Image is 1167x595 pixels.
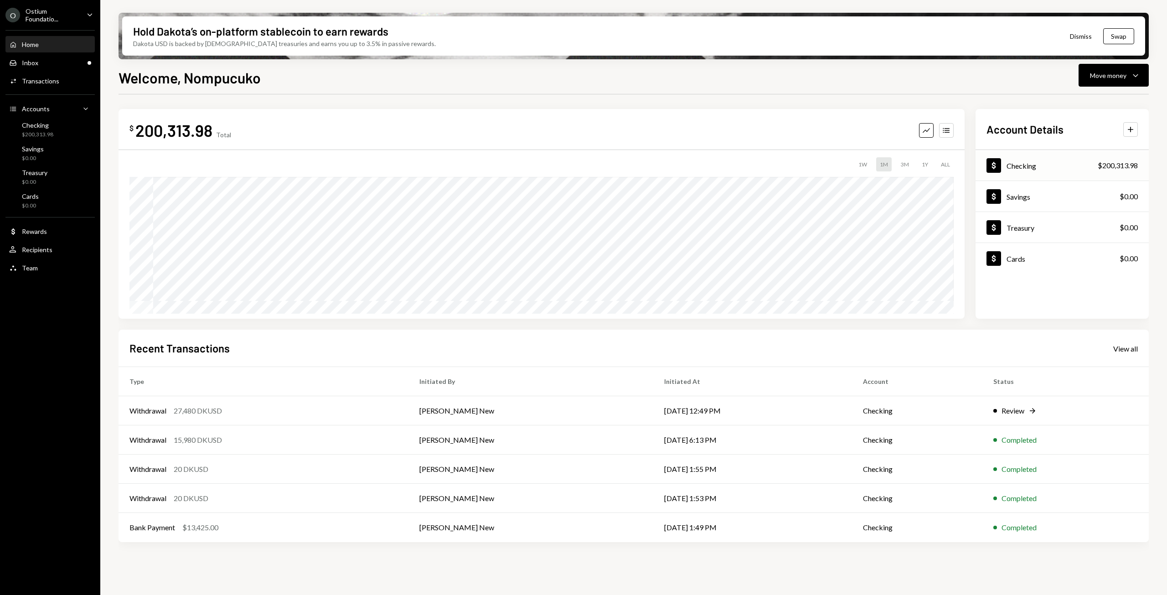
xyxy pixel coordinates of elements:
div: Treasury [22,169,47,176]
div: 27,480 DKUSD [174,405,222,416]
h1: Welcome, Nompucuko [119,68,261,87]
a: Checking$200,313.98 [976,150,1149,181]
a: Cards$0.00 [976,243,1149,274]
th: Status [982,367,1149,396]
div: Withdrawal [129,435,166,445]
div: Completed [1002,435,1037,445]
div: Dakota USD is backed by [DEMOGRAPHIC_DATA] treasuries and earns you up to 3.5% in passive rewards. [133,39,436,48]
div: $0.00 [22,178,47,186]
div: 1W [855,157,871,171]
a: Recipients [5,241,95,258]
div: Ostium Foundatio... [26,7,79,23]
div: Cards [1007,254,1025,263]
div: Cards [22,192,39,200]
div: 15,980 DKUSD [174,435,222,445]
div: 3M [897,157,913,171]
div: Withdrawal [129,493,166,504]
div: $0.00 [1120,253,1138,264]
th: Initiated At [653,367,852,396]
a: Treasury$0.00 [5,166,95,188]
td: Checking [852,425,982,455]
div: Bank Payment [129,522,175,533]
div: Checking [1007,161,1036,170]
div: Move money [1090,71,1126,80]
a: Inbox [5,54,95,71]
div: $0.00 [1120,191,1138,202]
h2: Recent Transactions [129,341,230,356]
th: Type [119,367,408,396]
div: O [5,8,20,22]
a: View all [1113,343,1138,353]
div: $ [129,124,134,133]
div: 1Y [918,157,932,171]
div: Checking [22,121,53,129]
div: Savings [1007,192,1030,201]
a: Team [5,259,95,276]
a: Treasury$0.00 [976,212,1149,243]
a: Savings$0.00 [976,181,1149,212]
a: Home [5,36,95,52]
div: Recipients [22,246,52,254]
div: Savings [22,145,44,153]
td: Checking [852,513,982,542]
td: [PERSON_NAME] New [408,396,653,425]
button: Swap [1103,28,1134,44]
div: Completed [1002,493,1037,504]
div: 200,313.98 [135,120,212,140]
div: Hold Dakota’s on-platform stablecoin to earn rewards [133,24,388,39]
a: Rewards [5,223,95,239]
div: $0.00 [22,155,44,162]
div: Transactions [22,77,59,85]
div: Withdrawal [129,405,166,416]
button: Dismiss [1059,26,1103,47]
div: Rewards [22,228,47,235]
td: Checking [852,455,982,484]
div: 1M [876,157,892,171]
div: $200,313.98 [1098,160,1138,171]
div: $200,313.98 [22,131,53,139]
td: [DATE] 1:53 PM [653,484,852,513]
div: Treasury [1007,223,1034,232]
a: Checking$200,313.98 [5,119,95,140]
td: [PERSON_NAME] New [408,513,653,542]
div: ALL [937,157,954,171]
div: Team [22,264,38,272]
td: [DATE] 1:55 PM [653,455,852,484]
td: Checking [852,396,982,425]
td: Checking [852,484,982,513]
td: [PERSON_NAME] New [408,455,653,484]
div: 20 DKUSD [174,493,208,504]
td: [DATE] 6:13 PM [653,425,852,455]
a: Transactions [5,72,95,89]
button: Move money [1079,64,1149,87]
td: [PERSON_NAME] New [408,484,653,513]
div: Total [216,131,231,139]
div: Inbox [22,59,38,67]
div: Completed [1002,522,1037,533]
div: Review [1002,405,1024,416]
div: View all [1113,344,1138,353]
th: Account [852,367,982,396]
div: Withdrawal [129,464,166,475]
div: $13,425.00 [182,522,218,533]
h2: Account Details [986,122,1064,137]
td: [DATE] 1:49 PM [653,513,852,542]
div: $0.00 [22,202,39,210]
div: Completed [1002,464,1037,475]
td: [DATE] 12:49 PM [653,396,852,425]
div: Home [22,41,39,48]
th: Initiated By [408,367,653,396]
div: $0.00 [1120,222,1138,233]
td: [PERSON_NAME] New [408,425,653,455]
a: Accounts [5,100,95,117]
div: 20 DKUSD [174,464,208,475]
div: Accounts [22,105,50,113]
a: Savings$0.00 [5,142,95,164]
a: Cards$0.00 [5,190,95,212]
